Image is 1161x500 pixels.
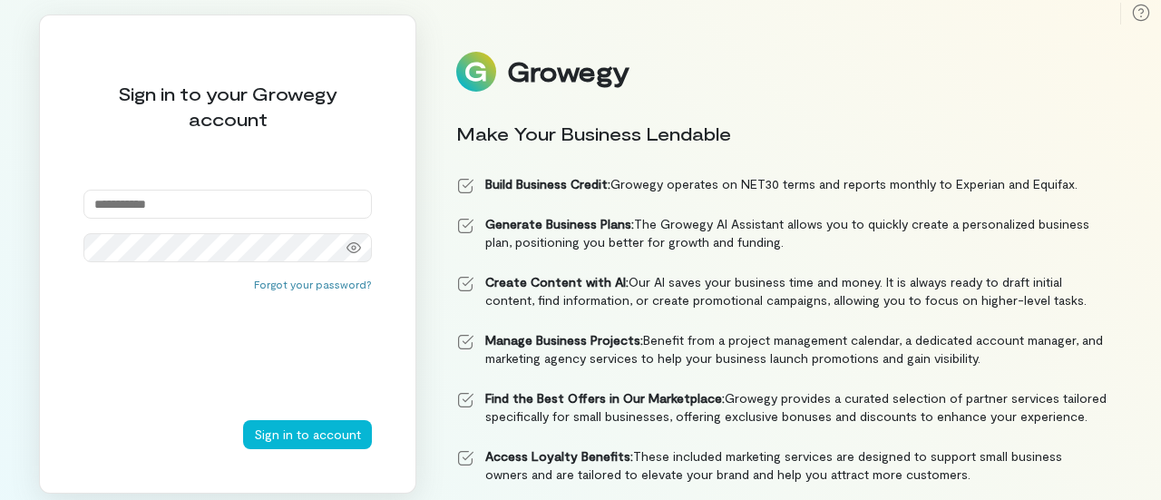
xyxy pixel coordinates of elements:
img: Logo [456,52,496,92]
strong: Build Business Credit: [485,176,610,191]
div: Sign in to your Growegy account [83,81,372,132]
div: Growegy [507,56,629,87]
li: The Growegy AI Assistant allows you to quickly create a personalized business plan, positioning y... [456,215,1107,251]
strong: Create Content with AI: [485,274,629,289]
li: Our AI saves your business time and money. It is always ready to draft initial content, find info... [456,273,1107,309]
li: Benefit from a project management calendar, a dedicated account manager, and marketing agency ser... [456,331,1107,368]
strong: Manage Business Projects: [485,332,643,348]
button: Forgot your password? [254,277,372,291]
li: Growegy provides a curated selection of partner services tailored specifically for small business... [456,389,1107,426]
li: These included marketing services are designed to support small business owners and are tailored ... [456,447,1107,484]
strong: Generate Business Plans: [485,216,634,231]
strong: Find the Best Offers in Our Marketplace: [485,390,725,406]
strong: Access Loyalty Benefits: [485,448,633,464]
li: Growegy operates on NET30 terms and reports monthly to Experian and Equifax. [456,175,1107,193]
button: Sign in to account [243,420,372,449]
div: Make Your Business Lendable [456,121,1107,146]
